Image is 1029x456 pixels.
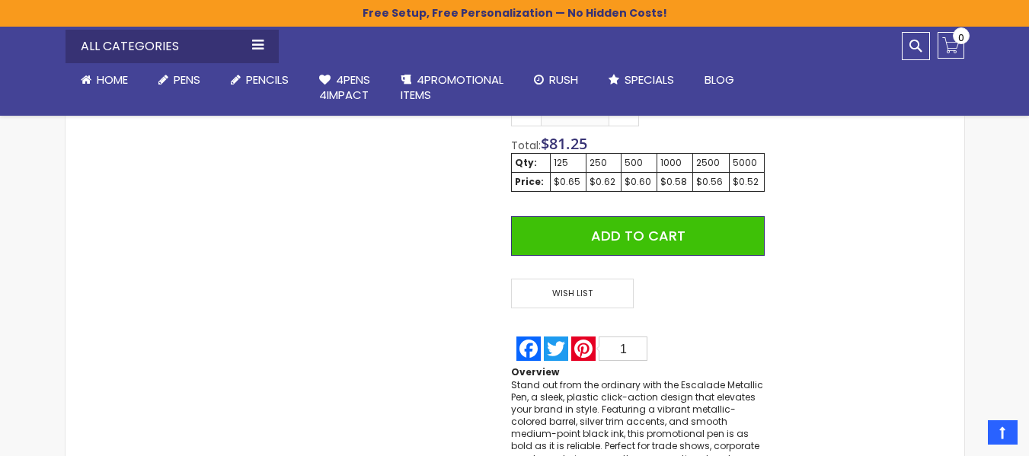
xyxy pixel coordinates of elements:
[511,279,638,308] a: Wish List
[515,175,544,188] strong: Price:
[541,133,587,154] span: $
[515,336,542,361] a: Facebook
[515,156,537,169] strong: Qty:
[511,138,541,153] span: Total:
[591,226,685,245] span: Add to Cart
[216,63,304,97] a: Pencils
[319,72,370,103] span: 4Pens 4impact
[988,420,1018,445] a: Top
[246,72,289,88] span: Pencils
[696,157,725,169] div: 2500
[143,63,216,97] a: Pens
[554,176,583,188] div: $0.65
[570,336,649,361] a: Pinterest1
[66,30,279,63] div: All Categories
[511,365,559,378] strong: Overview
[385,63,519,113] a: 4PROMOTIONALITEMS
[549,133,587,154] span: 81.25
[938,32,964,59] a: 0
[625,176,654,188] div: $0.60
[542,336,570,361] a: Twitter
[511,279,633,308] span: Wish List
[511,96,542,126] a: -
[554,157,583,169] div: 125
[733,157,761,169] div: 5000
[66,63,143,97] a: Home
[304,63,385,113] a: 4Pens4impact
[620,343,627,356] span: 1
[625,157,654,169] div: 500
[958,30,964,45] span: 0
[590,176,618,188] div: $0.62
[511,216,764,256] button: Add to Cart
[401,72,503,103] span: 4PROMOTIONAL ITEMS
[593,63,689,97] a: Specials
[696,176,725,188] div: $0.56
[519,63,593,97] a: Rush
[590,157,618,169] div: 250
[689,63,749,97] a: Blog
[660,176,689,188] div: $0.58
[625,72,674,88] span: Specials
[660,157,689,169] div: 1000
[705,72,734,88] span: Blog
[174,72,200,88] span: Pens
[549,72,578,88] span: Rush
[97,72,128,88] span: Home
[609,96,639,126] a: +
[733,176,761,188] div: $0.52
